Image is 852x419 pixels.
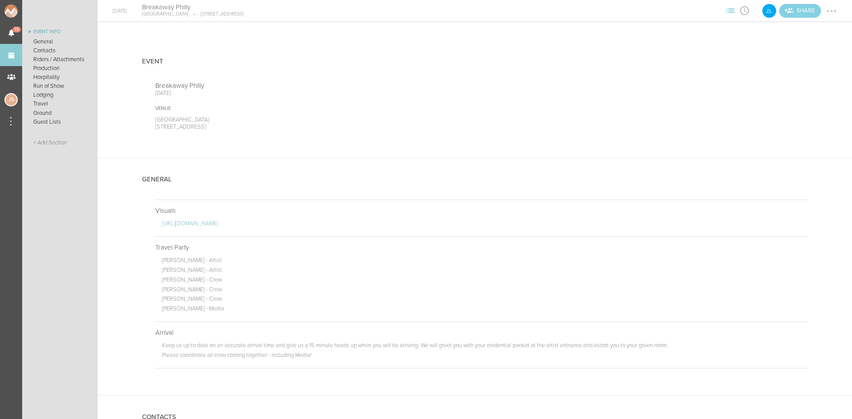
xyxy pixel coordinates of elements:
div: Venue [155,106,462,112]
a: Riders / Attachments [22,55,98,64]
div: ZL [761,3,777,19]
div: Jessica Smith [4,93,18,106]
h4: General [142,176,172,183]
a: [URL][DOMAIN_NAME] [162,220,218,227]
p: [STREET_ADDRESS] [189,11,244,17]
span: 15 [12,27,21,32]
p: Keep us up to date on an accurate arrival time and give us a 15 minute heads up when you will be ... [162,342,808,352]
a: Guest Lists [22,117,98,126]
a: Event Info [22,27,98,37]
a: Contacts [22,46,98,55]
p: [DATE] [155,90,462,97]
p: Visuals [155,207,808,215]
div: Z3LLA [761,3,777,19]
p: Breakaway Philly [155,82,462,90]
p: [STREET_ADDRESS] [155,123,462,130]
a: Invite teams to the Event [779,4,821,18]
a: Production [22,64,98,73]
a: Lodging [22,90,98,99]
p: [GEOGRAPHIC_DATA] [155,116,462,123]
div: Share [779,4,821,18]
span: View Sections [723,8,738,13]
p: [PERSON_NAME] - Crew [162,295,808,305]
a: Hospitality [22,73,98,82]
span: + Add Section [33,140,67,146]
a: Run of Show [22,82,98,90]
p: [GEOGRAPHIC_DATA] [142,11,189,17]
p: Arrival [155,329,808,337]
a: Ground [22,109,98,117]
a: General [22,37,98,46]
h4: Event [142,58,163,65]
h4: Breakaway Philly [142,3,244,12]
p: Travel Party [155,243,808,251]
p: Please coordinate all crew coming together - including Media! [162,352,808,361]
img: NOMAD [4,4,55,18]
p: [PERSON_NAME] - Crew [162,276,808,286]
p: [PERSON_NAME] - Crew [162,286,808,296]
a: Travel [22,99,98,108]
p: [PERSON_NAME] - Media [162,305,808,315]
span: View Itinerary [738,8,752,13]
p: [PERSON_NAME] - Artist [162,266,808,276]
p: [PERSON_NAME] - Artist [162,257,808,266]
